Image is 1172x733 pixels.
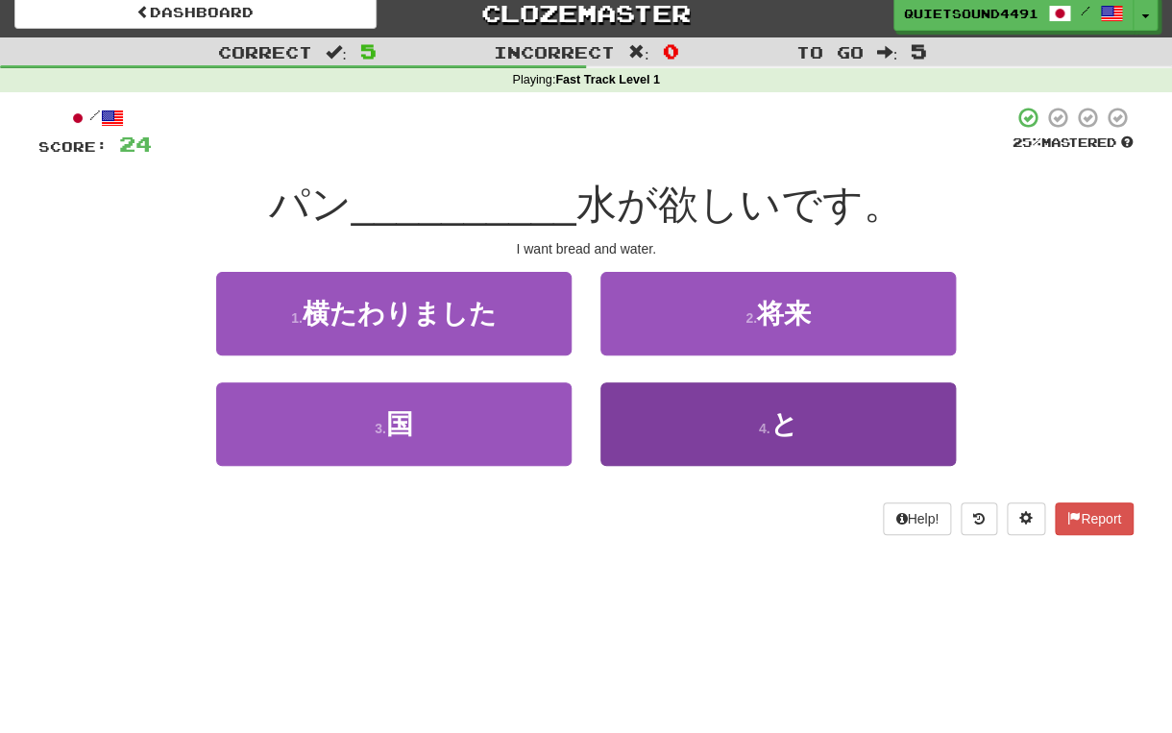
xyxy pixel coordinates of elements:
span: パン [269,182,352,227]
span: : [326,44,347,61]
span: Score: [38,138,108,155]
span: 24 [119,132,152,156]
span: __________ [352,182,576,227]
button: 4.と [600,382,956,466]
div: Mastered [1013,134,1134,152]
button: Help! [883,502,951,535]
button: 3.国 [216,382,572,466]
div: / [38,106,152,130]
span: 国 [386,409,413,439]
span: : [628,44,649,61]
span: Incorrect [494,42,615,61]
span: と [769,409,797,439]
button: Round history (alt+y) [961,502,997,535]
button: 1.横たわりました [216,272,572,355]
span: 将来 [757,299,811,329]
span: / [1081,4,1090,17]
span: 5 [911,39,927,62]
small: 3 . [375,421,386,436]
span: 0 [662,39,678,62]
button: 2.将来 [600,272,956,355]
span: Correct [218,42,312,61]
span: 5 [360,39,377,62]
strong: Fast Track Level 1 [555,73,660,86]
span: 25 % [1013,134,1041,150]
span: To go [795,42,863,61]
small: 4 . [759,421,770,436]
small: 2 . [745,310,757,326]
div: I want bread and water. [38,239,1134,258]
span: 水が欲しいです。 [575,182,903,227]
span: 横たわりました [303,299,497,329]
small: 1 . [291,310,303,326]
span: QuietSound4491 [904,5,1038,22]
span: : [876,44,897,61]
button: Report [1055,502,1134,535]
